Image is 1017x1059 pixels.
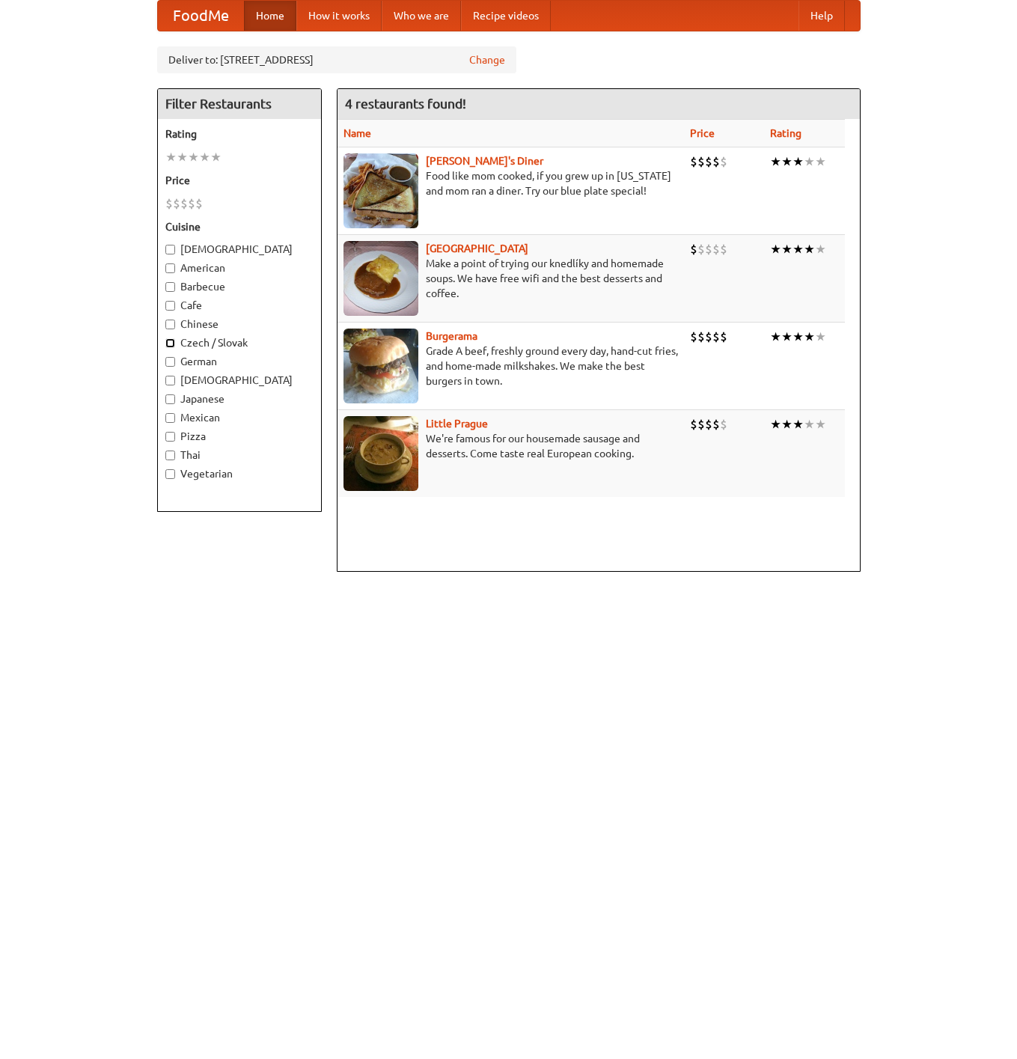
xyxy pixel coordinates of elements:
[165,357,175,367] input: German
[165,219,314,234] h5: Cuisine
[343,416,418,491] img: littleprague.jpg
[165,279,314,294] label: Barbecue
[165,373,314,388] label: [DEMOGRAPHIC_DATA]
[712,416,720,433] li: $
[165,410,314,425] label: Mexican
[177,149,188,165] li: ★
[792,416,804,433] li: ★
[815,329,826,345] li: ★
[165,126,314,141] h5: Rating
[426,155,543,167] a: [PERSON_NAME]'s Diner
[165,195,173,212] li: $
[158,1,244,31] a: FoodMe
[770,329,781,345] li: ★
[690,241,697,257] li: $
[697,153,705,170] li: $
[165,301,175,311] input: Cafe
[712,329,720,345] li: $
[343,168,679,198] p: Food like mom cooked, if you grew up in [US_STATE] and mom ran a diner. Try our blue plate special!
[165,242,314,257] label: [DEMOGRAPHIC_DATA]
[792,329,804,345] li: ★
[180,195,188,212] li: $
[165,260,314,275] label: American
[343,256,679,301] p: Make a point of trying our knedlíky and homemade soups. We have free wifi and the best desserts a...
[697,416,705,433] li: $
[165,451,175,460] input: Thai
[165,391,314,406] label: Japanese
[426,242,528,254] a: [GEOGRAPHIC_DATA]
[343,241,418,316] img: czechpoint.jpg
[165,429,314,444] label: Pizza
[165,466,314,481] label: Vegetarian
[157,46,516,73] div: Deliver to: [STREET_ADDRESS]
[426,330,477,342] b: Burgerama
[792,153,804,170] li: ★
[781,416,792,433] li: ★
[195,195,203,212] li: $
[165,263,175,273] input: American
[296,1,382,31] a: How it works
[244,1,296,31] a: Home
[165,376,175,385] input: [DEMOGRAPHIC_DATA]
[199,149,210,165] li: ★
[165,317,314,332] label: Chinese
[705,329,712,345] li: $
[804,416,815,433] li: ★
[697,241,705,257] li: $
[165,432,175,442] input: Pizza
[158,89,321,119] h4: Filter Restaurants
[798,1,845,31] a: Help
[690,127,715,139] a: Price
[469,52,505,67] a: Change
[343,329,418,403] img: burgerama.jpg
[705,416,712,433] li: $
[804,329,815,345] li: ★
[720,329,727,345] li: $
[165,245,175,254] input: [DEMOGRAPHIC_DATA]
[165,413,175,423] input: Mexican
[165,338,175,348] input: Czech / Slovak
[343,153,418,228] img: sallys.jpg
[461,1,551,31] a: Recipe videos
[804,153,815,170] li: ★
[165,335,314,350] label: Czech / Slovak
[804,241,815,257] li: ★
[705,241,712,257] li: $
[165,282,175,292] input: Barbecue
[770,241,781,257] li: ★
[165,394,175,404] input: Japanese
[165,149,177,165] li: ★
[792,241,804,257] li: ★
[345,97,466,111] ng-pluralize: 4 restaurants found!
[815,153,826,170] li: ★
[720,241,727,257] li: $
[712,153,720,170] li: $
[770,416,781,433] li: ★
[188,149,199,165] li: ★
[165,320,175,329] input: Chinese
[712,241,720,257] li: $
[815,416,826,433] li: ★
[426,418,488,430] b: Little Prague
[210,149,222,165] li: ★
[781,153,792,170] li: ★
[165,298,314,313] label: Cafe
[165,469,175,479] input: Vegetarian
[690,416,697,433] li: $
[165,173,314,188] h5: Price
[705,153,712,170] li: $
[382,1,461,31] a: Who we are
[173,195,180,212] li: $
[815,241,826,257] li: ★
[720,153,727,170] li: $
[781,241,792,257] li: ★
[770,153,781,170] li: ★
[781,329,792,345] li: ★
[343,344,679,388] p: Grade A beef, freshly ground every day, hand-cut fries, and home-made milkshakes. We make the bes...
[188,195,195,212] li: $
[690,153,697,170] li: $
[720,416,727,433] li: $
[697,329,705,345] li: $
